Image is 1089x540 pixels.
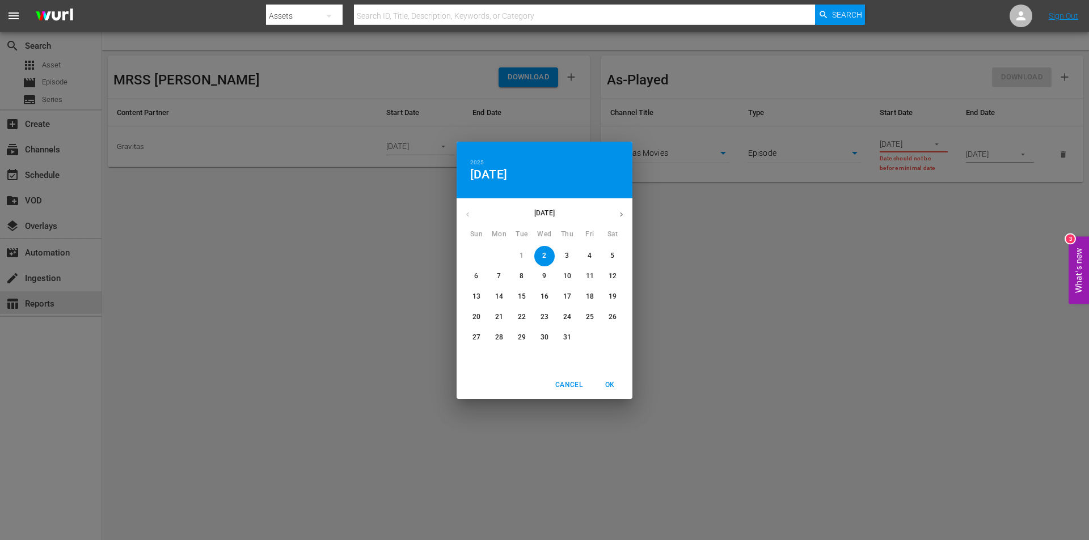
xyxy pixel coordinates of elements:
button: 2025 [470,158,484,168]
button: 10 [557,266,577,287]
p: 12 [609,271,617,281]
p: 19 [609,292,617,301]
button: 4 [580,246,600,266]
p: 17 [563,292,571,301]
span: Thu [557,229,577,240]
button: 9 [534,266,555,287]
button: 30 [534,328,555,348]
button: 5 [602,246,623,266]
button: 2 [534,246,555,266]
p: 8 [520,271,524,281]
p: 28 [495,333,503,342]
button: 22 [512,307,532,328]
p: 15 [518,292,526,301]
button: 24 [557,307,577,328]
p: 11 [586,271,594,281]
p: 2 [542,251,546,261]
img: ans4CAIJ8jUAAAAAAAAAAAAAAAAAAAAAAAAgQb4GAAAAAAAAAAAAAAAAAAAAAAAAJMjXAAAAAAAAAAAAAAAAAAAAAAAAgAT5G... [27,3,82,29]
button: 6 [466,266,487,287]
button: 19 [602,287,623,307]
span: Wed [534,229,555,240]
p: 26 [609,312,617,322]
button: 14 [489,287,509,307]
button: 31 [557,328,577,348]
a: Sign Out [1049,11,1078,20]
p: 16 [541,292,548,301]
button: OK [592,376,628,394]
span: Sat [602,229,623,240]
button: 28 [489,328,509,348]
button: 29 [512,328,532,348]
p: 27 [472,333,480,342]
span: OK [596,379,623,391]
p: 10 [563,271,571,281]
button: Cancel [551,376,587,394]
p: 9 [542,271,546,281]
p: 22 [518,312,526,322]
button: 25 [580,307,600,328]
p: 14 [495,292,503,301]
p: 24 [563,312,571,322]
button: 26 [602,307,623,328]
button: 21 [489,307,509,328]
p: 7 [497,271,501,281]
p: 4 [588,251,592,261]
button: 27 [466,328,487,348]
span: Cancel [555,379,583,391]
p: 31 [563,333,571,342]
button: [DATE] [470,167,507,182]
button: Open Feedback Widget [1069,236,1089,304]
p: 29 [518,333,526,342]
button: 7 [489,266,509,287]
p: 23 [541,312,548,322]
p: 20 [472,312,480,322]
button: 11 [580,266,600,287]
span: Tue [512,229,532,240]
button: 15 [512,287,532,307]
button: 17 [557,287,577,307]
button: 18 [580,287,600,307]
button: 20 [466,307,487,328]
button: 12 [602,266,623,287]
p: 30 [541,333,548,342]
p: 3 [565,251,569,261]
span: Sun [466,229,487,240]
span: Search [832,5,862,25]
span: Mon [489,229,509,240]
p: 25 [586,312,594,322]
p: [DATE] [479,208,610,218]
p: 18 [586,292,594,301]
button: 8 [512,266,532,287]
p: 5 [610,251,614,261]
button: 23 [534,307,555,328]
div: 3 [1066,234,1075,243]
button: 13 [466,287,487,307]
p: 13 [472,292,480,301]
span: menu [7,9,20,23]
p: 21 [495,312,503,322]
p: 6 [474,271,478,281]
span: Fri [580,229,600,240]
button: 3 [557,246,577,266]
button: 16 [534,287,555,307]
